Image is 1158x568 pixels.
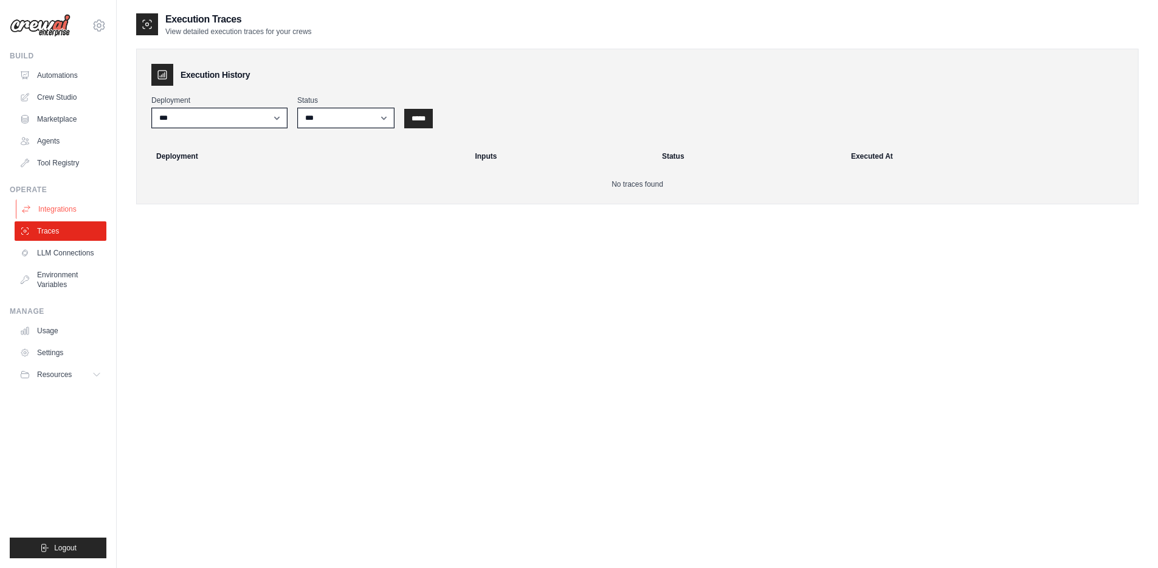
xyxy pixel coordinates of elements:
[15,243,106,263] a: LLM Connections
[297,95,395,105] label: Status
[54,543,77,553] span: Logout
[165,12,312,27] h2: Execution Traces
[15,153,106,173] a: Tool Registry
[10,307,106,316] div: Manage
[655,143,844,170] th: Status
[15,66,106,85] a: Automations
[844,143,1133,170] th: Executed At
[142,143,467,170] th: Deployment
[15,221,106,241] a: Traces
[15,365,106,384] button: Resources
[10,538,106,558] button: Logout
[15,321,106,341] a: Usage
[151,179,1123,189] p: No traces found
[181,69,250,81] h3: Execution History
[15,88,106,107] a: Crew Studio
[37,370,72,379] span: Resources
[10,51,106,61] div: Build
[15,109,106,129] a: Marketplace
[10,14,71,37] img: Logo
[15,131,106,151] a: Agents
[151,95,288,105] label: Deployment
[15,265,106,294] a: Environment Variables
[467,143,654,170] th: Inputs
[165,27,312,36] p: View detailed execution traces for your crews
[16,199,108,219] a: Integrations
[10,185,106,195] div: Operate
[15,343,106,362] a: Settings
